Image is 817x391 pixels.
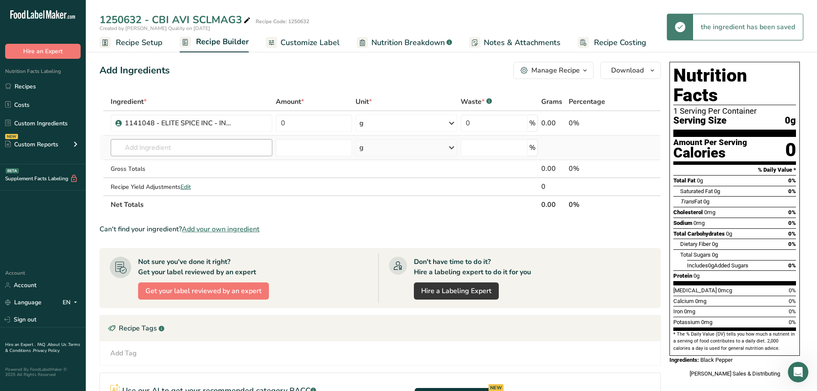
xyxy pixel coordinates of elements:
[111,139,272,156] input: Add Ingredient
[569,118,620,128] div: 0%
[788,209,796,215] span: 0%
[600,62,661,79] button: Download
[673,66,796,105] h1: Nutrition Facts
[703,198,709,205] span: 0g
[99,12,252,27] div: 1250632 - CBI AVI SCLMAG3
[5,44,81,59] button: Hire an Expert
[673,139,747,147] div: Amount Per Serving
[37,342,48,348] a: FAQ .
[673,107,796,115] div: 1 Serving Per Container
[5,342,80,354] a: Terms & Conditions .
[5,134,18,139] div: NEW
[611,65,644,76] span: Download
[788,220,796,226] span: 0%
[712,241,718,247] span: 0g
[673,147,747,159] div: Calories
[531,65,580,76] div: Manage Recipe
[701,319,712,325] span: 0mg
[669,357,699,363] span: Ingredients:
[63,297,81,308] div: EN
[33,348,60,354] a: Privacy Policy
[714,188,720,194] span: 0g
[788,230,796,237] span: 0%
[5,295,42,310] a: Language
[789,319,796,325] span: 0%
[5,367,81,377] div: Powered By FoodLabelMaker © 2025 All Rights Reserved
[181,183,191,191] span: Edit
[461,97,492,107] div: Waste
[687,262,748,269] span: Includes Added Sugars
[788,188,796,194] span: 0%
[680,188,713,194] span: Saturated Fat
[789,308,796,315] span: 0%
[125,118,232,128] div: 1141048 - ELITE SPICE INC - ING - Black Pepper Ground 30 - PB9407
[356,97,372,107] span: Unit
[196,36,249,48] span: Recipe Builder
[48,342,68,348] a: About Us .
[680,241,711,247] span: Dietary Fiber
[673,177,696,184] span: Total Fat
[569,164,620,174] div: 0%
[414,257,531,277] div: Don't have time to do it? Hire a labeling expert to do it for you
[718,287,732,294] span: 0mcg
[680,252,711,258] span: Total Sugars
[726,230,732,237] span: 0g
[693,14,803,40] div: the ingredient has been saved
[280,37,340,48] span: Customize Label
[695,298,706,304] span: 0mg
[276,97,304,107] span: Amount
[111,97,147,107] span: Ingredient
[541,118,566,128] div: 0.00
[693,273,699,279] span: 0g
[540,195,567,213] th: 0.00
[788,262,796,269] span: 0%
[111,164,272,173] div: Gross Totals
[138,257,256,277] div: Not sure you've done it right? Get your label reviewed by an expert
[673,273,692,279] span: Protein
[669,370,800,378] div: [PERSON_NAME] Sales & Distributing
[567,195,622,213] th: 0%
[266,33,340,52] a: Customize Label
[712,252,718,258] span: 0g
[100,315,660,341] div: Recipe Tags
[785,139,796,161] div: 0
[5,140,58,149] div: Custom Reports
[788,177,796,184] span: 0%
[704,209,715,215] span: 0mg
[99,33,163,52] a: Recipe Setup
[256,18,309,25] div: Recipe Code: 1250632
[99,64,170,78] div: Add Ingredients
[693,220,705,226] span: 0mg
[673,331,796,352] section: * The % Daily Value (DV) tells you how much a nutrient in a serving of food contributes to a dail...
[371,37,445,48] span: Nutrition Breakdown
[708,262,714,269] span: 0g
[469,33,561,52] a: Notes & Attachments
[680,198,694,205] i: Trans
[5,342,36,348] a: Hire an Expert .
[578,33,646,52] a: Recipe Costing
[484,37,561,48] span: Notes & Attachments
[414,282,499,300] a: Hire a Labeling Expert
[680,198,702,205] span: Fat
[788,362,808,382] iframe: Intercom live chat
[541,164,566,174] div: 0.00
[109,195,540,213] th: Net Totals
[673,165,796,175] section: % Daily Value *
[111,182,272,191] div: Recipe Yield Adjustments
[673,298,694,304] span: Calcium
[513,62,594,79] button: Manage Recipe
[673,319,700,325] span: Potassium
[673,230,725,237] span: Total Carbohydrates
[673,308,683,315] span: Iron
[684,308,695,315] span: 0mg
[673,209,703,215] span: Cholesterol
[785,115,796,126] span: 0g
[357,33,452,52] a: Nutrition Breakdown
[541,182,566,192] div: 0
[182,224,259,234] span: Add your own ingredient
[145,286,262,296] span: Get your label reviewed by an expert
[789,287,796,294] span: 0%
[541,97,562,107] span: Grams
[673,287,717,294] span: [MEDICAL_DATA]
[788,241,796,247] span: 0%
